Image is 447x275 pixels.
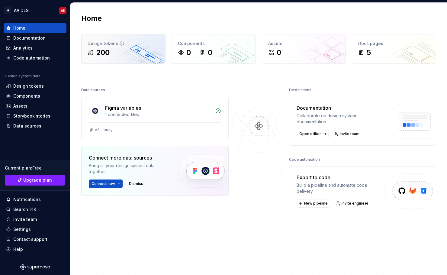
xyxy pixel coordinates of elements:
[13,25,25,31] div: Home
[297,130,329,138] a: Open editor
[4,43,66,53] a: Analytics
[352,34,436,64] a: Docs pages5
[262,34,346,64] a: Assets0
[4,235,66,244] button: Contact support
[268,40,340,47] div: Assets
[342,201,368,206] span: Invite engineer
[4,225,66,234] a: Settings
[13,206,36,212] div: Search ⌘K
[4,53,66,63] a: Code automation
[277,48,281,57] div: 0
[299,131,321,136] span: Open editor
[4,111,66,121] a: Storybook stories
[105,112,211,118] div: 1 connected files
[13,103,27,109] div: Assets
[95,128,113,132] div: AA Library
[13,93,40,99] div: Components
[334,199,371,208] a: Invite engineer
[367,48,371,57] div: 5
[81,86,105,94] div: Data sources
[13,196,41,202] div: Notifications
[1,4,69,17] button: GAA DLSAK
[13,83,44,89] div: Design tokens
[4,81,66,91] a: Design tokens
[289,86,311,94] div: Destinations
[92,181,115,186] span: Connect new
[81,97,229,140] a: Figma variables1 connected filesAA Library
[178,40,249,47] div: Components
[358,40,430,47] div: Docs pages
[89,154,168,161] div: Connect more data sources
[5,74,40,79] div: Design system data
[4,91,66,101] a: Components
[304,201,328,206] span: New pipeline
[4,215,66,224] a: Invite team
[81,14,102,23] h2: Home
[13,216,37,222] div: Invite team
[126,180,146,188] button: Dismiss
[13,246,23,252] div: Help
[88,40,159,47] div: Design tokens
[297,199,330,208] button: New pipeline
[5,165,65,171] div: Current plan : Free
[289,155,320,164] div: Code automation
[186,48,191,57] div: 0
[61,8,65,13] div: AK
[4,121,66,131] a: Data sources
[13,236,47,242] div: Contact support
[4,205,66,214] button: Search ⌘K
[208,48,212,57] div: 0
[13,226,31,232] div: Settings
[89,163,168,175] div: Bring all your design system data together.
[13,55,50,61] div: Code automation
[105,104,141,112] div: Figma variables
[13,113,50,119] div: Storybook stories
[4,33,66,43] a: Documentation
[14,8,29,14] div: AA DLS
[13,123,41,129] div: Data sources
[332,130,362,138] a: Invite team
[297,104,384,112] div: Documentation
[96,48,110,57] div: 200
[4,7,11,14] div: G
[89,180,123,188] button: Connect new
[297,174,384,181] div: Export to code
[20,264,50,270] svg: Supernova Logo
[172,34,256,64] a: Components00
[129,181,143,186] span: Dismiss
[4,101,66,111] a: Assets
[13,45,33,51] div: Analytics
[4,195,66,204] button: Notifications
[5,175,65,186] a: Upgrade plan
[4,244,66,254] button: Help
[297,113,384,125] div: Collaborate on design system documentation.
[13,35,46,41] div: Documentation
[340,131,359,136] span: Invite team
[81,34,166,64] a: Design tokens200
[297,182,384,194] div: Build a pipeline and automate code delivery.
[4,23,66,33] a: Home
[23,177,52,183] span: Upgrade plan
